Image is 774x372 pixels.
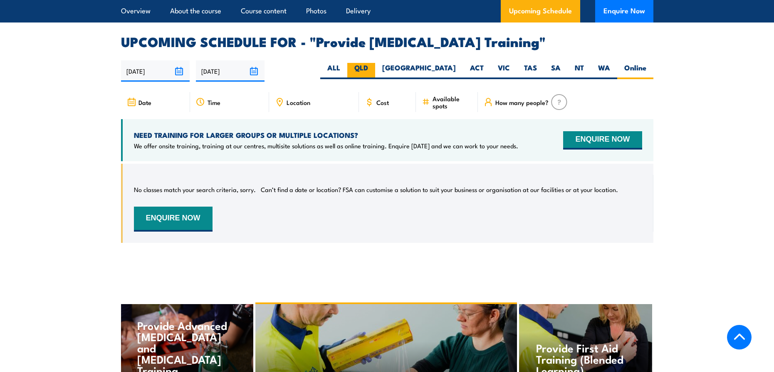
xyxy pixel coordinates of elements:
[375,63,463,79] label: [GEOGRAPHIC_DATA]
[196,60,265,82] input: To date
[134,130,518,140] h4: NEED TRAINING FOR LARGER GROUPS OR MULTIPLE LOCATIONS?
[563,131,642,150] button: ENQUIRE NOW
[376,99,389,106] span: Cost
[591,63,617,79] label: WA
[121,60,190,82] input: From date
[320,63,347,79] label: ALL
[433,95,472,109] span: Available spots
[287,99,310,106] span: Location
[134,185,256,194] p: No classes match your search criteria, sorry.
[261,185,618,194] p: Can’t find a date or location? FSA can customise a solution to suit your business or organisation...
[463,63,491,79] label: ACT
[491,63,517,79] label: VIC
[544,63,568,79] label: SA
[138,99,151,106] span: Date
[134,207,213,232] button: ENQUIRE NOW
[208,99,220,106] span: Time
[568,63,591,79] label: NT
[347,63,375,79] label: QLD
[134,142,518,150] p: We offer onsite training, training at our centres, multisite solutions as well as online training...
[517,63,544,79] label: TAS
[495,99,549,106] span: How many people?
[121,35,653,47] h2: UPCOMING SCHEDULE FOR - "Provide [MEDICAL_DATA] Training"
[617,63,653,79] label: Online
